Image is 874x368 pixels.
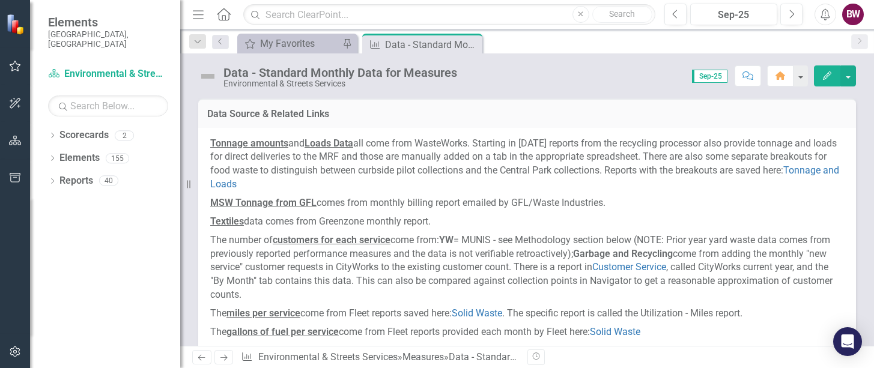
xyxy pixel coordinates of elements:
u: Loads Data [305,137,353,149]
p: comes from monthly billing report emailed by GFL/Waste Industries. [210,194,844,213]
button: Sep-25 [690,4,778,25]
span: Elements [48,15,168,29]
small: [GEOGRAPHIC_DATA], [GEOGRAPHIC_DATA] [48,29,168,49]
p: data comes from Greenzone monthly report. [210,213,844,231]
p: The come from Fleet reports provided each month by Fleet here: [210,323,844,342]
a: Solid Waste [590,326,640,337]
input: Search Below... [48,95,168,116]
button: BW [842,4,864,25]
p: and all come from WasteWorks. Starting in [DATE] reports from the recycling processor also provid... [210,137,844,194]
a: My Favorites [240,36,339,51]
u: miles per service [226,307,300,319]
div: Data - Standard Monthly Data for Measures [449,351,634,363]
div: 155 [106,153,129,163]
a: Solid Waste [452,307,502,319]
u: missed collections [226,345,306,356]
u: Textiles [210,216,244,227]
h3: Data Source & Related Links [207,109,847,119]
a: Elements [59,151,100,165]
a: Scorecards [59,128,109,142]
div: Environmental & Streets Services [223,79,457,88]
input: Search ClearPoint... [243,4,655,25]
strong: YW [439,234,454,246]
span: Sep-25 [692,70,727,83]
button: Search [592,6,652,23]
div: Data - Standard Monthly Data for Measures [385,37,479,52]
span: Search [609,9,635,19]
div: Sep-25 [694,8,774,22]
div: Data - Standard Monthly Data for Measures [223,66,457,79]
a: Customer Service [667,345,741,356]
u: gallons of fuel per service [226,326,339,337]
u: Tonnage amounts [210,137,288,149]
a: Customer Service [592,261,666,273]
p: The come from Fleet reports saved here: . The specific report is called the Utilization - Miles r... [210,304,844,323]
div: 2 [115,130,134,140]
a: Reports [59,174,93,188]
strong: MSW Tonnage from GFL [210,197,317,208]
a: Measures [402,351,444,363]
img: Not Defined [198,67,217,86]
div: » » [241,351,518,364]
strong: Garbage and Recycling [573,248,673,259]
div: 40 [99,176,118,186]
u: customers for each service [273,234,390,246]
img: ClearPoint Strategy [6,14,27,35]
a: Environmental & Streets Services [48,67,168,81]
p: The number of come from: = MUNIS - see Methodology section below (NOTE: Prior year yard waste dat... [210,231,844,304]
a: Environmental & Streets Services [258,351,398,363]
div: My Favorites [260,36,339,51]
div: Open Intercom Messenger [833,327,862,356]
